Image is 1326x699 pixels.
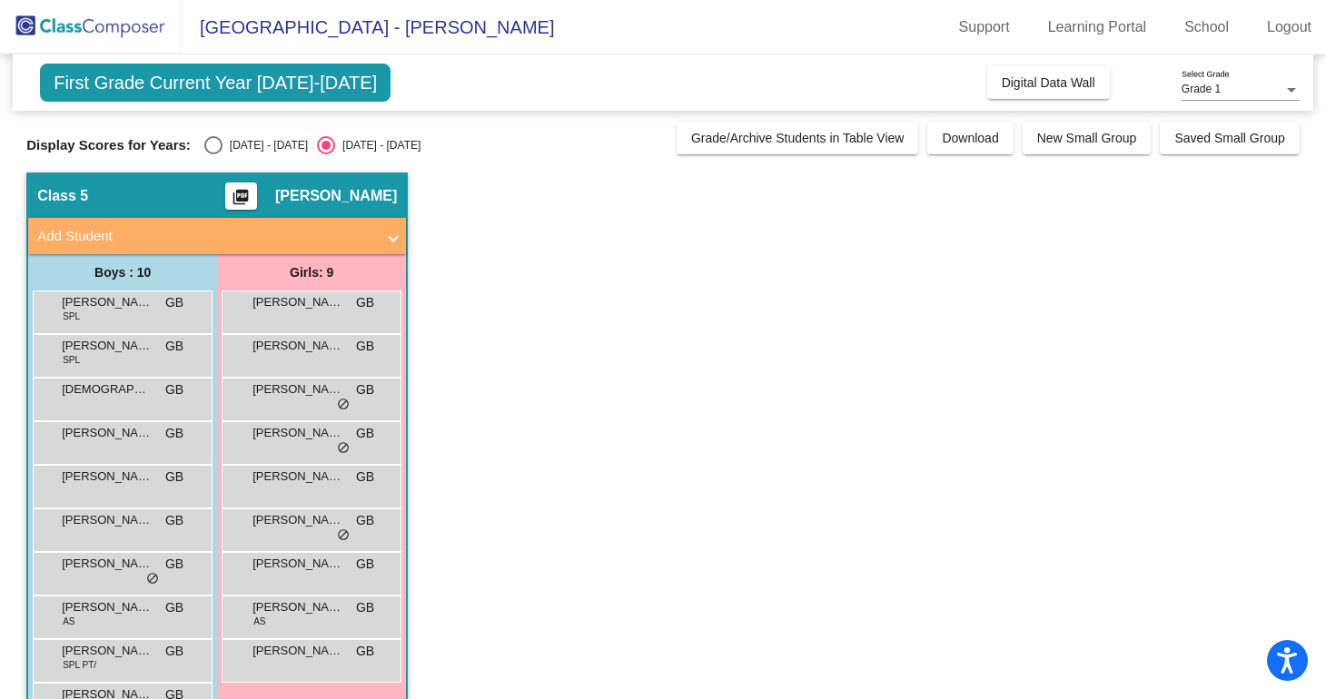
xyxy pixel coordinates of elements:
span: [PERSON_NAME] [252,555,343,573]
span: Digital Data Wall [1002,75,1095,90]
span: [PERSON_NAME] [62,598,153,616]
mat-icon: picture_as_pdf [230,188,252,213]
a: Support [945,13,1024,42]
span: GB [356,598,374,617]
div: Girls: 9 [217,254,406,290]
span: GB [356,293,374,312]
span: [DEMOGRAPHIC_DATA][PERSON_NAME] [62,380,153,399]
mat-expansion-panel-header: Add Student [28,218,406,254]
span: GB [165,424,183,443]
span: AS [253,615,265,628]
span: [PERSON_NAME] [252,337,343,355]
span: GB [356,511,374,530]
span: GB [165,337,183,356]
span: GB [165,555,183,574]
span: GB [356,642,374,661]
mat-panel-title: Add Student [37,226,375,247]
span: [PERSON_NAME] [62,555,153,573]
div: [DATE] - [DATE] [335,137,421,153]
span: [PERSON_NAME] [62,642,153,660]
span: [PERSON_NAME] [252,380,343,399]
span: Download [942,131,998,145]
span: GB [356,424,374,443]
button: Download [927,122,1013,154]
span: Grade/Archive Students in Table View [691,131,905,145]
span: do_not_disturb_alt [146,572,159,586]
span: Class 5 [37,187,88,205]
span: Display Scores for Years: [26,137,191,153]
span: SPL [63,310,80,323]
span: do_not_disturb_alt [337,528,350,543]
span: Grade 1 [1182,83,1221,95]
span: New Small Group [1037,131,1137,145]
span: [PERSON_NAME] [252,598,343,616]
a: School [1170,13,1243,42]
span: GB [165,293,183,312]
span: [PERSON_NAME] [62,337,153,355]
span: do_not_disturb_alt [337,398,350,412]
span: GB [165,468,183,487]
span: GB [165,642,183,661]
span: [PERSON_NAME] [275,187,397,205]
mat-radio-group: Select an option [204,136,421,154]
span: [PERSON_NAME] [62,511,153,529]
button: Print Students Details [225,182,257,210]
div: [DATE] - [DATE] [223,137,308,153]
span: GB [165,598,183,617]
span: GB [356,555,374,574]
button: New Small Group [1023,122,1152,154]
span: GB [356,337,374,356]
button: Digital Data Wall [987,66,1110,99]
span: [PERSON_NAME] [62,468,153,486]
span: GB [356,380,374,399]
button: Saved Small Group [1160,122,1299,154]
span: SPL PT/ [63,658,96,672]
span: GB [356,468,374,487]
span: First Grade Current Year [DATE]-[DATE] [40,64,391,102]
a: Learning Portal [1034,13,1162,42]
span: [PERSON_NAME] [252,424,343,442]
div: Boys : 10 [28,254,217,290]
span: [PERSON_NAME] [252,293,343,311]
span: [PERSON_NAME] [252,468,343,486]
span: [PERSON_NAME] [62,293,153,311]
span: [PERSON_NAME] [252,642,343,660]
span: Saved Small Group [1174,131,1284,145]
button: Grade/Archive Students in Table View [677,122,919,154]
span: [PERSON_NAME] [62,424,153,442]
span: AS [63,615,74,628]
span: SPL [63,353,80,367]
span: [GEOGRAPHIC_DATA] - [PERSON_NAME] [182,13,554,42]
span: GB [165,380,183,399]
span: do_not_disturb_alt [337,441,350,456]
span: GB [165,511,183,530]
span: [PERSON_NAME] [252,511,343,529]
a: Logout [1252,13,1326,42]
